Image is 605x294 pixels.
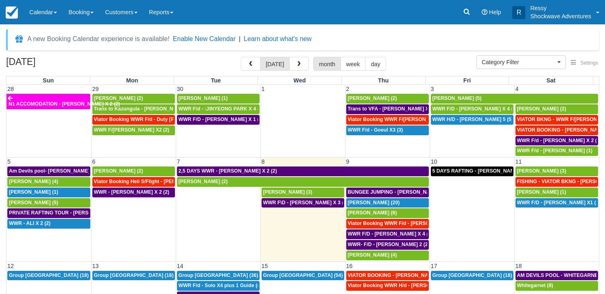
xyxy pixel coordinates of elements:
a: [PERSON_NAME] (2) [92,166,175,176]
button: Settings [566,57,603,69]
span: Viator Booking WWR H/d - [PERSON_NAME] X 4 (4) [348,283,470,288]
span: [PERSON_NAME] (3) [517,168,566,174]
span: 12 [7,263,15,269]
span: Trans to VFA - [PERSON_NAME] X 2 (2) [348,106,441,112]
span: WWR- F/D - [PERSON_NAME] 2 (2) [348,242,430,247]
a: WWR F/d - [PERSON_NAME] (1) [515,146,598,156]
a: WWR F/d - Solo X4 plus 1 Guide (4) [177,281,260,291]
a: Viator Booking WWR F/d - Duty [PERSON_NAME] 2 (2) [92,115,175,125]
a: FISHING - VIATOR BKNG - [PERSON_NAME] 2 (2) [515,177,598,187]
span: 7 [176,158,181,165]
a: VIATOR BOOKING - [PERSON_NAME] X 4 (4) [346,271,429,281]
a: Group [GEOGRAPHIC_DATA] (18) [7,271,90,281]
span: [PERSON_NAME] (5) [432,95,482,101]
span: VIATOR BOOKING - [PERSON_NAME] X 4 (4) [348,272,454,278]
span: WWR - ALI X 2 (2) [9,220,50,226]
span: WWR F/d - Goeul X3 (3) [348,127,403,133]
span: Trans to Kazungula - [PERSON_NAME] x 1 (2) [94,106,202,112]
span: 2,5 DAYS WWR - [PERSON_NAME] X 2 (2) [179,168,277,174]
a: [PERSON_NAME] (2) [92,94,175,104]
a: PRIVATE RAFTING TOUR - [PERSON_NAME] X 5 (5) [7,208,90,218]
span: WWR - [PERSON_NAME] X 2 (2) [94,189,170,195]
span: WWR F\D - [PERSON_NAME] X 3 (3) [263,200,348,205]
span: [PERSON_NAME] (5) [9,200,58,205]
a: 2,5 DAYS WWR - [PERSON_NAME] X 2 (2) [177,166,429,176]
a: [PERSON_NAME] (4) [346,251,429,260]
a: [PERSON_NAME] (3) [262,188,344,197]
img: checkfront-main-nav-mini-logo.png [6,6,18,19]
a: WWR F\D - [PERSON_NAME] X 3 (3) [262,198,344,208]
a: Group [GEOGRAPHIC_DATA] (36) [177,271,260,281]
a: VIATOR BKNG - WWR F/[PERSON_NAME] 3 (3) [515,115,598,125]
span: 3 [430,86,435,92]
a: N1 ACCOMODATION - [PERSON_NAME] X 2 (2) [7,94,90,109]
span: Group [GEOGRAPHIC_DATA] (36) [179,272,258,278]
span: [PERSON_NAME] (2) [94,95,143,101]
a: Viator Booking WWR F/[PERSON_NAME] X 2 (2) [346,115,429,125]
a: Trans to Kazungula - [PERSON_NAME] x 1 (2) [92,104,175,114]
a: [PERSON_NAME] (2) [177,177,429,187]
span: 9 [345,158,350,165]
span: [PERSON_NAME] (2) [179,179,228,184]
button: month [313,57,341,71]
a: Trans to VFA - [PERSON_NAME] X 2 (2) [346,104,429,114]
a: Viator Booking Heli S/Flight - [PERSON_NAME] X 1 (1) [92,177,175,187]
span: 10 [430,158,438,165]
span: 5 DAYS RAFTING - [PERSON_NAME] X 2 (4) [432,168,536,174]
span: 2 [345,86,350,92]
span: [PERSON_NAME] (1) [517,189,566,195]
a: WWR F/d - Goeul X3 (3) [346,125,429,135]
span: Wed [293,77,306,84]
span: WWR H/D - [PERSON_NAME] 5 (5) [432,117,513,122]
a: Group [GEOGRAPHIC_DATA] (54) [262,271,344,281]
a: WWR - ALI X 2 (2) [7,219,90,229]
span: [PERSON_NAME] (20) [348,200,400,205]
div: A new Booking Calendar experience is available! [27,34,170,44]
span: Fri [463,77,471,84]
button: Enable New Calendar [173,35,236,43]
span: Viator Booking Heli S/Flight - [PERSON_NAME] X 1 (1) [94,179,222,184]
span: [PERSON_NAME] (2) [94,168,143,174]
a: Group [GEOGRAPHIC_DATA] (18) [92,271,175,281]
span: Viator Booking WWR F/d - Duty [PERSON_NAME] 2 (2) [94,117,223,122]
a: WWR F/d - :JINYEONG PARK X 4 (4) [177,104,260,114]
a: Viator Booking WWR H/d - [PERSON_NAME] X 4 (4) [346,281,429,291]
span: [PERSON_NAME] (2) [517,106,566,112]
span: 8 [261,158,266,165]
span: [PERSON_NAME] (4) [9,179,58,184]
a: [PERSON_NAME] (2) [515,104,598,114]
span: WWR F/d - [PERSON_NAME] (1) [517,148,593,153]
span: [PERSON_NAME] (2) [348,95,397,101]
i: Help [482,9,487,15]
a: WWR F/D - [PERSON_NAME] X1 (1) [515,198,598,208]
a: Whitegarnet (8) [515,281,598,291]
span: 6 [92,158,96,165]
span: 14 [176,263,184,269]
span: WWR F/d - Solo X4 plus 1 Guide (4) [179,283,262,288]
a: Viator Booking WWR F/d - [PERSON_NAME] [PERSON_NAME] X2 (2) [346,219,429,229]
span: Am Devils pool- [PERSON_NAME] X 2 (2) [9,168,106,174]
span: WWR F/D - [PERSON_NAME] X1 (1) [517,200,601,205]
a: Learn about what's new [244,35,312,42]
span: Group [GEOGRAPHIC_DATA] (54) [263,272,343,278]
a: WWR F/D - [PERSON_NAME] X 4 (4) [431,104,513,114]
a: WWR- F/D - [PERSON_NAME] 2 (2) [346,240,429,250]
span: Group [GEOGRAPHIC_DATA] (18) [432,272,512,278]
span: 29 [92,86,100,92]
a: VIATOR BOOKING - [PERSON_NAME] 2 (2) [515,125,598,135]
a: WWR F/d - [PERSON_NAME] X 2 (2) [515,136,598,146]
span: 28 [7,86,15,92]
button: [DATE] [260,57,290,71]
span: WWR F/D - [PERSON_NAME] X 4 (4) [432,106,518,112]
a: [PERSON_NAME] (3) [515,166,598,176]
a: WWR F/D - [PERSON_NAME] X 1 (1) [177,115,260,125]
span: Category Filter [482,58,555,66]
a: [PERSON_NAME] (1) [515,188,598,197]
span: PRIVATE RAFTING TOUR - [PERSON_NAME] X 5 (5) [9,210,131,216]
a: 5 DAYS RAFTING - [PERSON_NAME] X 2 (4) [431,166,513,176]
p: Shockwave Adventures [530,12,591,20]
span: N1 ACCOMODATION - [PERSON_NAME] X 2 (2) [9,101,120,107]
span: Group [GEOGRAPHIC_DATA] (18) [94,272,174,278]
span: Mon [126,77,138,84]
span: 13 [92,263,100,269]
